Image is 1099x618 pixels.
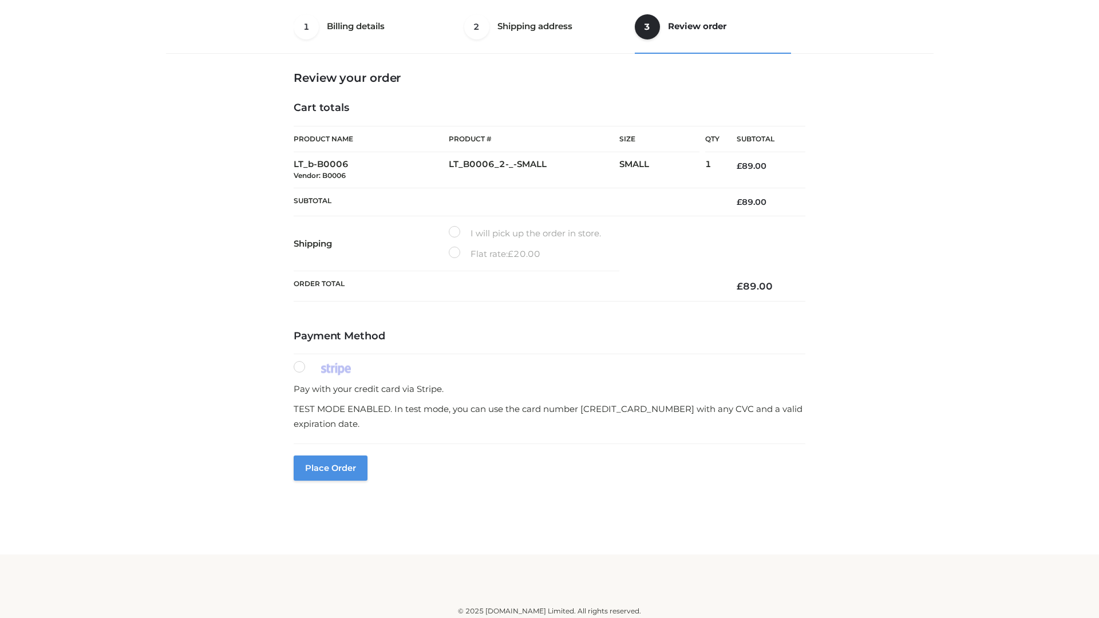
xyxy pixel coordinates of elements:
td: SMALL [619,152,705,188]
th: Qty [705,126,720,152]
div: © 2025 [DOMAIN_NAME] Limited. All rights reserved. [170,605,929,617]
span: £ [737,197,742,207]
th: Product # [449,126,619,152]
bdi: 89.00 [737,161,766,171]
bdi: 20.00 [508,248,540,259]
th: Subtotal [294,188,720,216]
p: Pay with your credit card via Stripe. [294,382,805,397]
bdi: 89.00 [737,280,773,292]
label: Flat rate: [449,247,540,262]
th: Subtotal [720,126,805,152]
h4: Payment Method [294,330,805,343]
h4: Cart totals [294,102,805,114]
bdi: 89.00 [737,197,766,207]
button: Place order [294,455,367,481]
td: LT_b-B0006 [294,152,449,188]
span: £ [508,248,513,259]
th: Product Name [294,126,449,152]
span: £ [737,161,742,171]
p: TEST MODE ENABLED. In test mode, you can use the card number [CREDIT_CARD_NUMBER] with any CVC an... [294,402,805,431]
small: Vendor: B0006 [294,171,346,180]
span: £ [737,280,743,292]
th: Shipping [294,216,449,271]
td: 1 [705,152,720,188]
td: LT_B0006_2-_-SMALL [449,152,619,188]
th: Size [619,126,699,152]
label: I will pick up the order in store. [449,226,601,241]
h3: Review your order [294,71,805,85]
th: Order Total [294,271,720,302]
